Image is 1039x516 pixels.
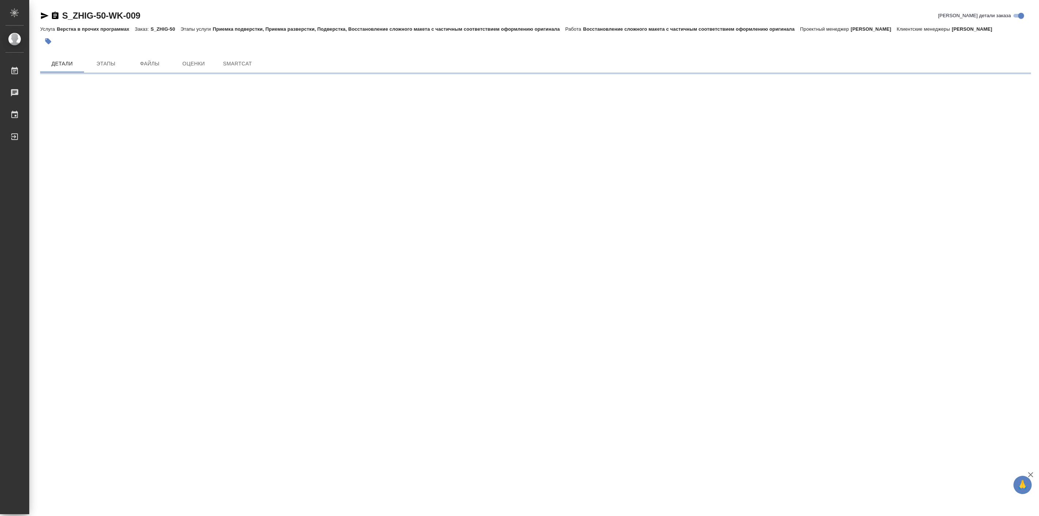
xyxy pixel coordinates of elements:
p: Услуга [40,26,57,32]
p: S_ZHIG-50 [151,26,180,32]
span: Детали [45,59,80,68]
p: Верстка в прочих программах [57,26,135,32]
button: 🙏 [1013,476,1032,494]
span: Этапы [88,59,123,68]
p: Этапы услуги [180,26,213,32]
button: Добавить тэг [40,33,56,49]
p: Проектный менеджер [800,26,850,32]
a: S_ZHIG-50-WK-009 [62,11,140,20]
p: Клиентские менеджеры [897,26,952,32]
span: Файлы [132,59,167,68]
button: Скопировать ссылку для ЯМессенджера [40,11,49,20]
span: [PERSON_NAME] детали заказа [938,12,1011,19]
span: SmartCat [220,59,255,68]
p: Заказ: [135,26,151,32]
span: Оценки [176,59,211,68]
button: Скопировать ссылку [51,11,60,20]
p: Восстановление сложного макета с частичным соответствием оформлению оригинала [583,26,800,32]
p: Работа [565,26,583,32]
p: [PERSON_NAME] [851,26,897,32]
p: Приемка подверстки, Приемка разверстки, Подверстка, Восстановление сложного макета с частичным со... [213,26,565,32]
span: 🙏 [1016,477,1029,493]
p: [PERSON_NAME] [952,26,998,32]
